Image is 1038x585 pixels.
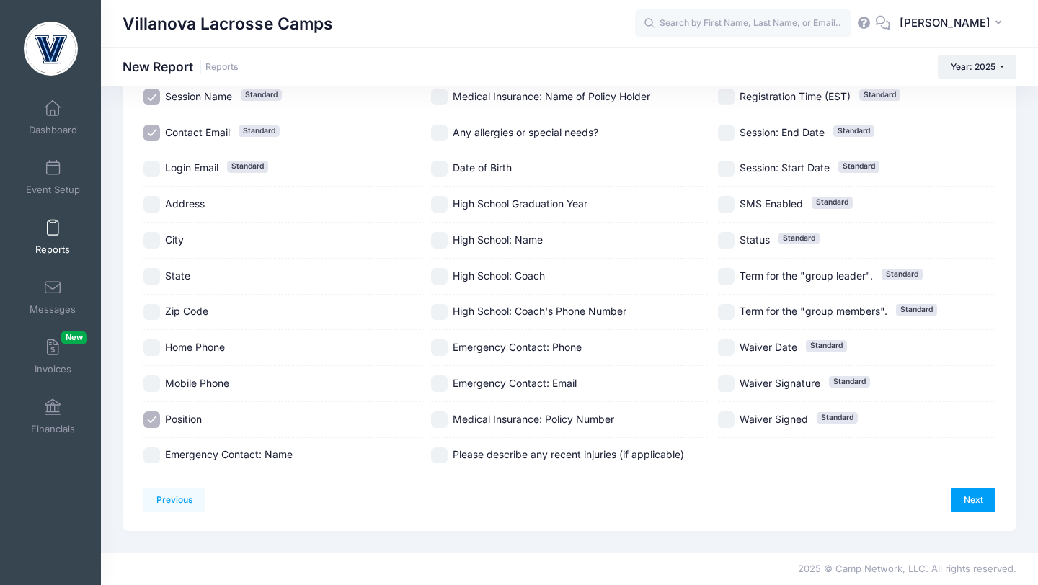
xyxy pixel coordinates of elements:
span: High School: Name [453,233,543,246]
span: Home Phone [165,341,225,353]
input: State [143,268,160,285]
input: Session: Start DateStandard [718,161,735,177]
input: Emergency Contact: Name [143,447,160,464]
a: Reports [19,212,87,262]
span: Waiver Signed [740,413,808,425]
a: Messages [19,272,87,322]
span: Messages [30,303,76,316]
input: City [143,232,160,249]
span: Session Name [165,90,232,102]
span: City [165,233,184,246]
input: Login EmailStandard [143,161,160,177]
span: Session: Start Date [740,161,830,174]
span: Standard [812,197,853,208]
span: Emergency Contact: Phone [453,341,582,353]
input: Waiver DateStandard [718,339,735,356]
span: Standard [882,269,923,280]
input: High School: Coach's Phone Number [431,304,448,321]
img: Villanova Lacrosse Camps [24,22,78,76]
input: Zip Code [143,304,160,321]
input: Mobile Phone [143,375,160,392]
a: Next [951,488,995,512]
span: Medical Insurance: Policy Number [453,413,614,425]
h1: Villanova Lacrosse Camps [123,7,333,40]
input: StatusStandard [718,232,735,249]
span: Financials [31,423,75,435]
input: High School Graduation Year [431,196,448,213]
span: Please describe any recent injuries (if applicable) [453,448,684,460]
span: [PERSON_NAME] [900,15,990,31]
span: Contact Email [165,126,230,138]
input: Waiver SignatureStandard [718,375,735,392]
span: High School: Coach [453,269,545,282]
span: Dashboard [29,124,77,136]
input: Please describe any recent injuries (if applicable) [431,447,448,464]
span: Standard [778,233,820,244]
span: Address [165,197,205,210]
span: Zip Code [165,305,208,317]
span: Standard [838,161,879,172]
span: Date of Birth [453,161,512,174]
input: High School: Name [431,232,448,249]
input: Address [143,196,160,213]
span: SMS Enabled [740,197,803,210]
span: Emergency Contact: Email [453,377,577,389]
span: Standard [859,89,900,101]
span: Term for the "group leader". [740,269,873,282]
span: Standard [817,412,858,424]
input: Date of Birth [431,161,448,177]
span: Event Setup [26,184,80,196]
span: 2025 © Camp Network, LLC. All rights reserved. [798,563,1016,574]
input: Registration Time (EST)Standard [718,89,735,105]
input: Waiver SignedStandard [718,411,735,428]
span: Standard [241,89,282,101]
span: Waiver Signature [740,377,820,389]
input: Position [143,411,160,428]
input: Medical Insurance: Policy Number [431,411,448,428]
span: Status [740,233,770,246]
span: Standard [833,125,874,137]
span: Year: 2025 [951,61,995,72]
span: New [61,331,87,344]
input: Term for the "group members".Standard [718,304,735,321]
input: High School: Coach [431,268,448,285]
input: SMS EnabledStandard [718,196,735,213]
span: Position [165,413,202,425]
input: Any allergies or special needs? [431,125,448,141]
input: Home Phone [143,339,160,356]
span: Standard [239,125,280,137]
span: Registration Time (EST) [740,90,851,102]
span: Medical Insurance: Name of Policy Holder [453,90,650,102]
input: Session NameStandard [143,89,160,105]
span: Mobile Phone [165,377,229,389]
span: Emergency Contact: Name [165,448,293,460]
input: Contact EmailStandard [143,125,160,141]
input: Emergency Contact: Phone [431,339,448,356]
input: Search by First Name, Last Name, or Email... [635,9,851,38]
button: Year: 2025 [938,55,1016,79]
a: Dashboard [19,92,87,143]
span: Standard [829,376,870,388]
span: High School: Coach's Phone Number [453,305,626,317]
span: Any allergies or special needs? [453,126,598,138]
span: State [165,269,190,282]
input: Session: End DateStandard [718,125,735,141]
button: [PERSON_NAME] [890,7,1016,40]
span: Standard [806,340,847,352]
span: Login Email [165,161,218,174]
span: High School Graduation Year [453,197,587,210]
span: Standard [896,304,937,316]
input: Medical Insurance: Name of Policy Holder [431,89,448,105]
span: Invoices [35,363,71,375]
h1: New Report [123,59,239,74]
span: Term for the "group members". [740,305,887,317]
span: Standard [227,161,268,172]
span: Waiver Date [740,341,797,353]
a: Event Setup [19,152,87,202]
a: InvoicesNew [19,331,87,382]
span: Session: End Date [740,126,825,138]
span: Reports [35,244,70,256]
a: Reports [205,62,239,73]
input: Term for the "group leader".Standard [718,268,735,285]
a: Previous [143,488,205,512]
